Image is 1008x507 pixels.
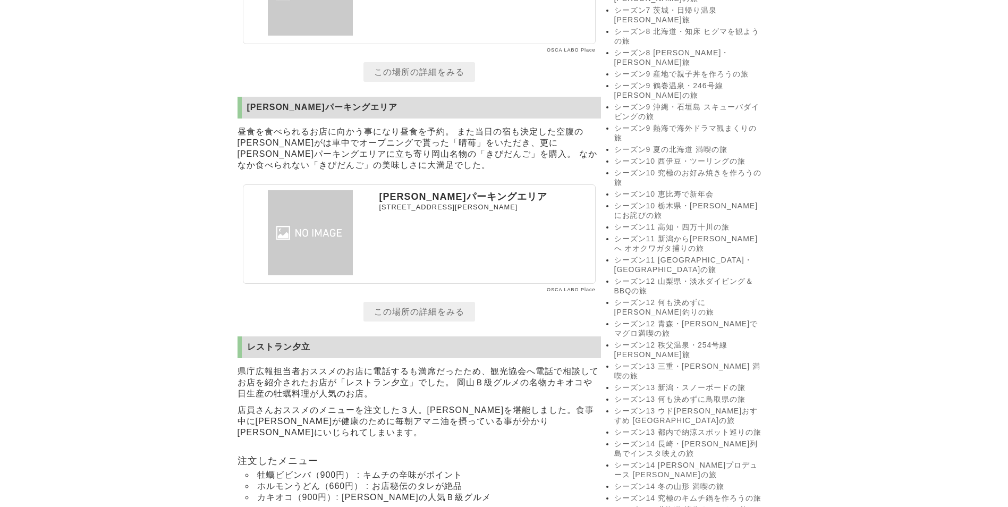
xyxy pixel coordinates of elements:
[614,383,763,393] a: シーズン13 新潟・スノーボードの旅
[363,302,475,322] a: この場所の詳細をみる
[614,494,763,503] a: シーズン14 究極のキムチ鍋を作ろうの旅
[238,402,601,441] p: 店員さんおススメのメニューを注文した３人。[PERSON_NAME]を堪能しました。食事中に[PERSON_NAME]が健康のために毎朝アマニ油を摂っている事が分かり[PERSON_NAME]に...
[614,298,763,317] a: シーズン12 何も決めずに [PERSON_NAME]釣りの旅
[547,47,596,53] a: OSCA LABO Place
[614,157,763,166] a: シーズン10 西伊豆・ツーリングの旅
[245,470,593,481] li: 牡蠣ビビンバ（900円） : キムチの辛味がポイント
[245,481,593,492] li: ホルモンうどん（660円） : お店秘伝のタレが絶品
[614,461,763,480] a: シーズン14 [PERSON_NAME]プロデュース [PERSON_NAME]の旅
[614,190,763,199] a: シーズン10 恵比寿で新年会
[614,168,763,188] a: シーズン10 究極のお好み焼きを作ろうの旅
[614,256,763,275] a: シーズン11 [GEOGRAPHIC_DATA]・[GEOGRAPHIC_DATA]の旅
[614,319,763,339] a: シーズン12 青森・[PERSON_NAME]でマグロ満喫の旅
[614,223,763,232] a: シーズン11 高知・四万十川の旅
[547,287,596,292] a: OSCA LABO Place
[614,48,763,67] a: シーズン8 [PERSON_NAME]・[PERSON_NAME]旅
[614,482,763,492] a: シーズン14 冬の山形 満喫の旅
[614,407,763,426] a: シーズン13 ウド[PERSON_NAME]おすすめ [GEOGRAPHIC_DATA]の旅
[614,428,763,437] a: シーズン13 都内で納涼スポット巡りの旅
[379,203,518,211] span: [STREET_ADDRESS][PERSON_NAME]
[614,341,763,360] a: シーズン12 秩父温泉・254号線 [PERSON_NAME]旅
[614,124,763,143] a: シーズン9 熱海で海外ドラマ観まくりの旅
[614,6,763,25] a: シーズン7 茨城・日帰り温泉 [PERSON_NAME]旅
[614,27,763,46] a: シーズン8 北海道・知床 ヒグマを観ようの旅
[614,395,763,404] a: シーズン13 何も決めずに鳥取県の旅
[614,234,763,253] a: シーズン11 新潟から[PERSON_NAME]へ オオクワガタ捕りの旅
[614,277,763,296] a: シーズン12 山梨県・淡水ダイビング＆BBQの旅
[614,362,763,381] a: シーズン13 三重・[PERSON_NAME] 満喫の旅
[614,103,763,122] a: シーズン9 沖縄・石垣島 スキューバダイビングの旅
[614,201,763,221] a: シーズン10 栃木県・[PERSON_NAME]にお詫びの旅
[247,190,374,275] img: 瀬戸パーキングエリア
[245,492,593,503] li: カキオコ（900円）: [PERSON_NAME]の人気Ｂ級グルメ
[614,440,763,459] a: シーズン14 長崎・[PERSON_NAME]列島でインスタ映えの旅
[379,190,592,203] p: [PERSON_NAME]パーキングエリア
[614,70,763,79] a: シーズン9 産地で親子丼を作ろうの旅
[238,364,601,402] p: 県庁広報担当者おススメのお店に電話するも満席だったため、観光協会へ電話で相談してお店を紹介されたお店が「レストラン夕立」でした。 岡山Ｂ級グルメの名物カキオコや日生産の牡蠣料理が人気のお店。
[238,124,601,174] p: 昼食を食べられるお店に向かう事になり昼食を予約。 また当日の宿も決定した空腹の[PERSON_NAME]がは車中でオープニングで貰った「晴苺」をいただき、更に[PERSON_NAME]パーキング...
[363,62,475,82] a: この場所の詳細をみる
[614,81,763,100] a: シーズン9 鶴巻温泉・246号線 [PERSON_NAME]の旅
[238,454,601,467] h2: 注文したメニュー
[614,145,763,155] a: シーズン9 夏の北海道 満喫の旅
[238,336,601,358] h2: レストラン夕立
[238,97,601,119] h2: [PERSON_NAME]パーキングエリア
